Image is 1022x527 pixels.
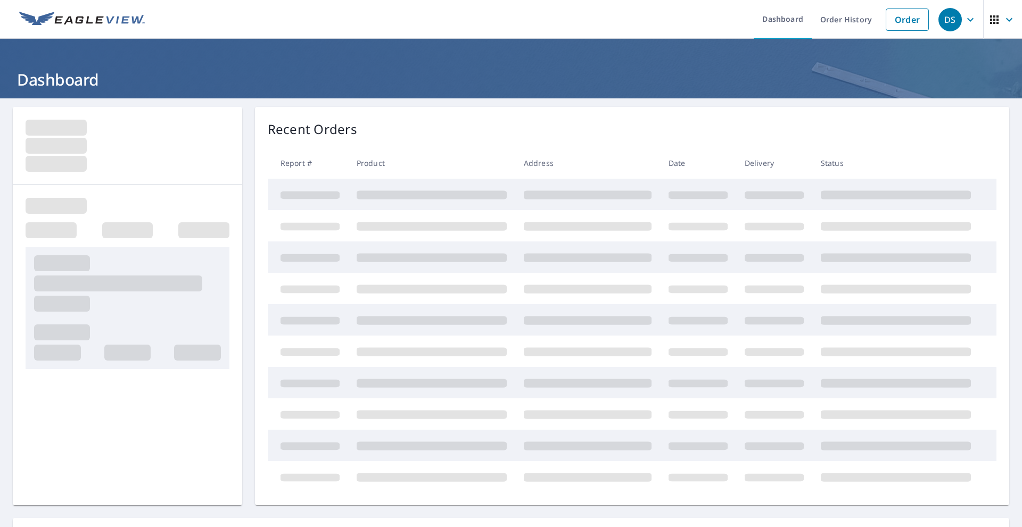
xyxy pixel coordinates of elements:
div: DS [938,8,962,31]
p: Recent Orders [268,120,357,139]
img: EV Logo [19,12,145,28]
th: Status [812,147,979,179]
h1: Dashboard [13,69,1009,90]
th: Product [348,147,515,179]
th: Delivery [736,147,812,179]
th: Report # [268,147,348,179]
a: Order [886,9,929,31]
th: Date [660,147,736,179]
th: Address [515,147,660,179]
